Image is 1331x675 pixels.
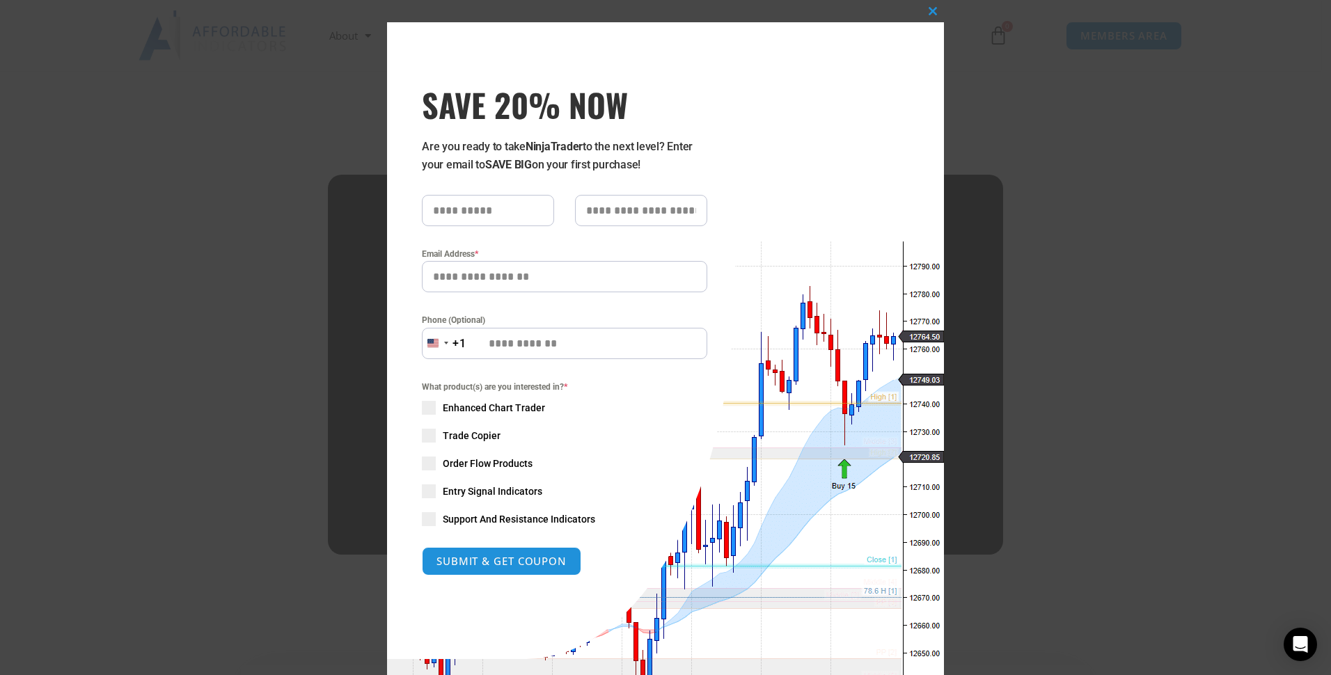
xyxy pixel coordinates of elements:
label: Entry Signal Indicators [422,484,707,498]
label: Email Address [422,247,707,261]
label: Trade Copier [422,429,707,443]
div: +1 [452,335,466,353]
label: Support And Resistance Indicators [422,512,707,526]
span: Support And Resistance Indicators [443,512,595,526]
h3: SAVE 20% NOW [422,85,707,124]
strong: SAVE BIG [485,158,532,171]
button: SUBMIT & GET COUPON [422,547,581,575]
span: Trade Copier [443,429,501,443]
label: Enhanced Chart Trader [422,401,707,415]
span: Order Flow Products [443,456,533,470]
div: Open Intercom Messenger [1284,628,1317,661]
span: Enhanced Chart Trader [443,401,545,415]
strong: NinjaTrader [526,140,583,153]
label: Phone (Optional) [422,313,707,327]
label: Order Flow Products [422,456,707,470]
span: What product(s) are you interested in? [422,380,707,394]
span: Entry Signal Indicators [443,484,542,498]
p: Are you ready to take to the next level? Enter your email to on your first purchase! [422,138,707,174]
button: Selected country [422,328,466,359]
